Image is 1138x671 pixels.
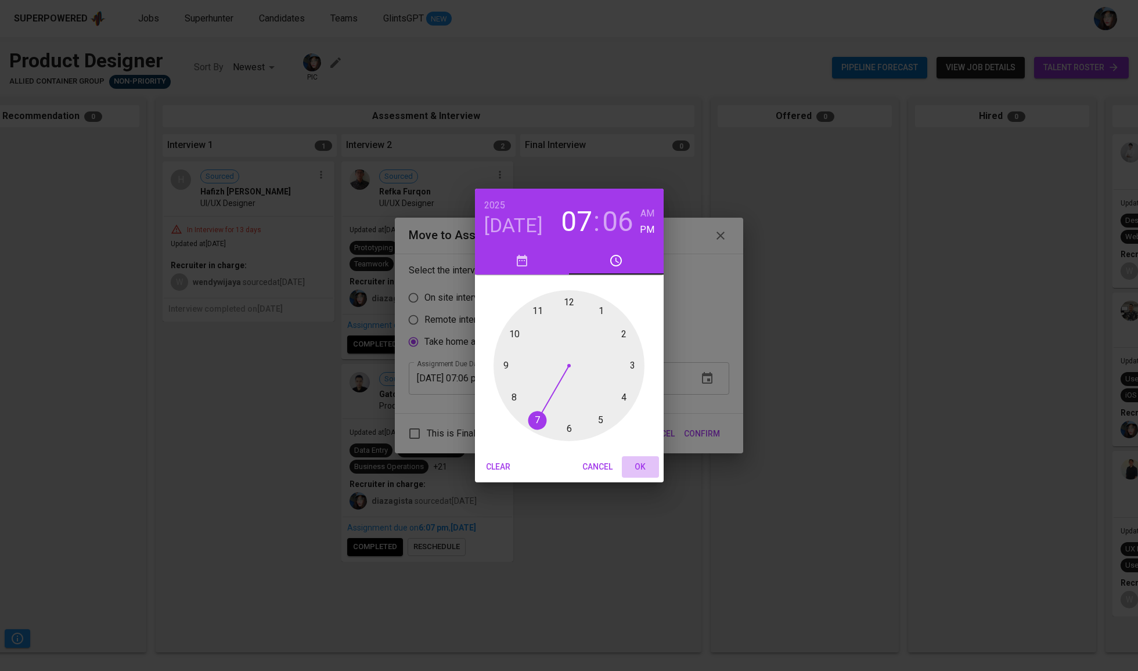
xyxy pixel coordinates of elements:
[640,205,654,222] button: AM
[582,460,613,474] span: Cancel
[622,456,659,478] button: OK
[640,222,654,238] button: PM
[626,460,654,474] span: OK
[561,205,592,238] button: 07
[578,456,617,478] button: Cancel
[484,214,543,238] button: [DATE]
[484,460,512,474] span: Clear
[484,197,505,214] button: 2025
[593,205,600,238] h3: :
[602,205,633,238] button: 06
[480,456,517,478] button: Clear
